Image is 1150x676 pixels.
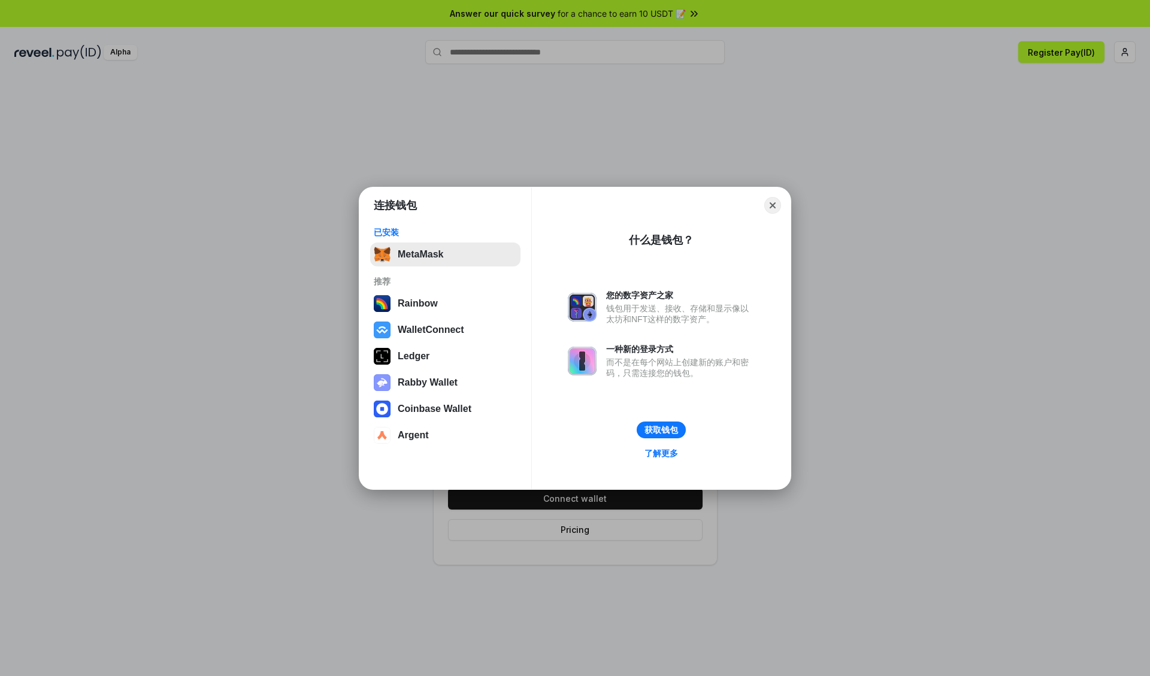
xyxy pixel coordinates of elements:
[374,348,391,365] img: svg+xml,%3Csvg%20xmlns%3D%22http%3A%2F%2Fwww.w3.org%2F2000%2Fsvg%22%20width%3D%2228%22%20height%3...
[398,298,438,309] div: Rainbow
[374,295,391,312] img: svg+xml,%3Csvg%20width%3D%22120%22%20height%3D%22120%22%20viewBox%3D%220%200%20120%20120%22%20fil...
[398,249,443,260] div: MetaMask
[374,374,391,391] img: svg+xml,%3Csvg%20xmlns%3D%22http%3A%2F%2Fwww.w3.org%2F2000%2Fsvg%22%20fill%3D%22none%22%20viewBox...
[374,276,517,287] div: 推荐
[568,293,597,322] img: svg+xml,%3Csvg%20xmlns%3D%22http%3A%2F%2Fwww.w3.org%2F2000%2Fsvg%22%20fill%3D%22none%22%20viewBox...
[370,397,520,421] button: Coinbase Wallet
[374,246,391,263] img: svg+xml,%3Csvg%20fill%3D%22none%22%20height%3D%2233%22%20viewBox%3D%220%200%2035%2033%22%20width%...
[606,357,755,378] div: 而不是在每个网站上创建新的账户和密码，只需连接您的钱包。
[370,292,520,316] button: Rainbow
[629,233,694,247] div: 什么是钱包？
[374,198,417,213] h1: 连接钱包
[644,425,678,435] div: 获取钱包
[398,377,458,388] div: Rabby Wallet
[764,197,781,214] button: Close
[606,290,755,301] div: 您的数字资产之家
[370,242,520,266] button: MetaMask
[398,351,429,362] div: Ledger
[568,347,597,375] img: svg+xml,%3Csvg%20xmlns%3D%22http%3A%2F%2Fwww.w3.org%2F2000%2Fsvg%22%20fill%3D%22none%22%20viewBox...
[370,423,520,447] button: Argent
[606,344,755,354] div: 一种新的登录方式
[644,448,678,459] div: 了解更多
[398,404,471,414] div: Coinbase Wallet
[606,303,755,325] div: 钱包用于发送、接收、存储和显示像以太坊和NFT这样的数字资产。
[374,227,517,238] div: 已安装
[374,427,391,444] img: svg+xml,%3Csvg%20width%3D%2228%22%20height%3D%2228%22%20viewBox%3D%220%200%2028%2028%22%20fill%3D...
[374,322,391,338] img: svg+xml,%3Csvg%20width%3D%2228%22%20height%3D%2228%22%20viewBox%3D%220%200%2028%2028%22%20fill%3D...
[398,430,429,441] div: Argent
[637,445,685,461] a: 了解更多
[637,422,686,438] button: 获取钱包
[370,344,520,368] button: Ledger
[370,318,520,342] button: WalletConnect
[398,325,464,335] div: WalletConnect
[374,401,391,417] img: svg+xml,%3Csvg%20width%3D%2228%22%20height%3D%2228%22%20viewBox%3D%220%200%2028%2028%22%20fill%3D...
[370,371,520,395] button: Rabby Wallet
